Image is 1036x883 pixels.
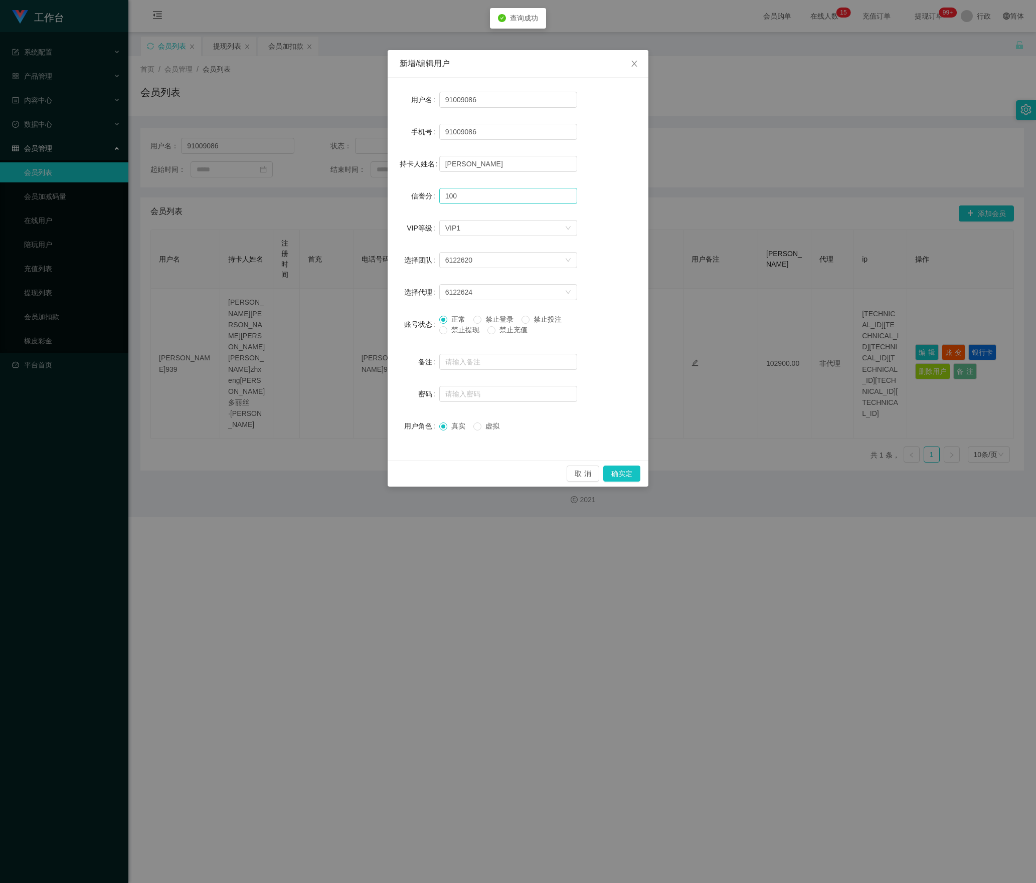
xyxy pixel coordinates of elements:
[603,466,640,482] button: 确实定
[407,224,439,232] label: VIP等级：
[411,96,432,104] font: 用户名
[411,128,439,136] label: 手机号：
[418,358,439,366] label: 备注：
[620,50,648,78] button: 关闭
[567,466,599,482] button: 取消
[407,224,432,232] font: VIP等级
[400,160,435,168] font: 持卡人姓名
[485,315,513,323] font: 禁止登录
[404,320,432,328] font: 账号状态
[451,422,465,430] font: 真实
[400,160,442,168] label: 持卡人姓名：
[439,188,577,204] input: 请输入信誉分
[565,257,571,264] i: 图标： 下
[400,59,450,68] font: 新增/编辑用户
[445,256,473,264] font: 6122620
[445,253,473,268] div: 6122652
[411,128,432,136] font: 手机号
[411,192,432,200] font: 信誉分
[439,92,577,108] input: 请输入用户名
[411,192,439,200] label: 信誉分：
[404,256,439,264] label: 选择团队：
[404,288,432,296] font: 选择代理
[404,320,439,328] label: 账号状态：
[510,14,538,22] font: 查询成功
[404,288,439,296] label: 选择代理：
[404,256,432,264] font: 选择团队
[565,225,571,232] i: 图标： 下
[445,224,460,232] font: VIP1
[418,390,432,398] font: 密码
[404,422,439,430] label: 用户角色：
[439,354,577,370] input: 请输入备注
[439,156,577,172] input: 请输入持卡人姓名
[498,14,506,22] i: 图标：勾选圆圈
[534,315,562,323] font: 禁止投注
[451,315,465,323] font: 正常
[439,124,577,140] input: 请输入手机号
[499,326,528,334] font: 禁止充值
[418,358,432,366] font: 备注
[404,422,432,430] font: 用户角色
[439,386,577,402] input: 请输入密码
[565,289,571,296] i: 图标： 下
[418,390,439,398] label: 密码：
[451,326,479,334] font: 禁止提现
[630,60,638,68] i: 图标： 关闭
[445,220,460,236] div: VIP1
[445,288,473,296] font: 6122624
[411,96,439,104] label: 用户名：
[485,422,499,430] font: 虚拟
